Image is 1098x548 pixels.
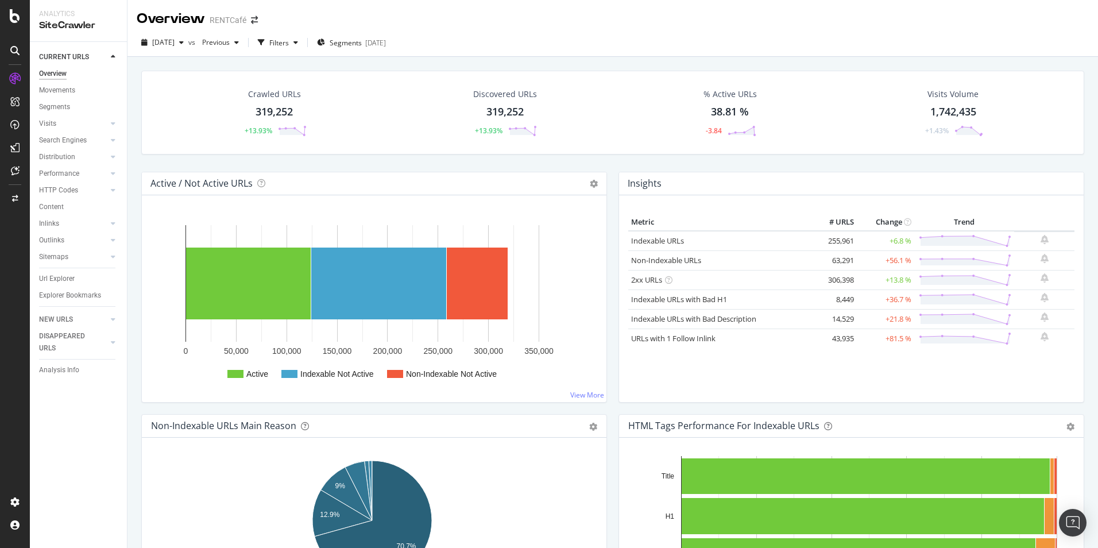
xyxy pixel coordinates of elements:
td: +81.5 % [857,329,914,348]
div: +1.43% [925,126,949,136]
div: Search Engines [39,134,87,146]
button: Segments[DATE] [312,33,391,52]
div: HTTP Codes [39,184,78,196]
text: 100,000 [272,346,301,356]
div: CURRENT URLS [39,51,89,63]
text: H1 [666,512,675,520]
td: 255,961 [811,231,857,251]
div: Visits Volume [927,88,979,100]
td: 14,529 [811,309,857,329]
div: Filters [269,38,289,48]
td: 63,291 [811,250,857,270]
div: 319,252 [486,105,524,119]
td: +21.8 % [857,309,914,329]
a: DISAPPEARED URLS [39,330,107,354]
text: 200,000 [373,346,403,356]
div: Analysis Info [39,364,79,376]
a: 2xx URLs [631,275,662,285]
button: [DATE] [137,33,188,52]
td: +56.1 % [857,250,914,270]
text: Indexable Not Active [300,369,374,379]
div: bell-plus [1041,273,1049,283]
text: 150,000 [323,346,352,356]
a: Sitemaps [39,251,107,263]
a: Movements [39,84,119,97]
a: CURRENT URLS [39,51,107,63]
div: HTML Tags Performance for Indexable URLs [628,420,819,431]
a: Indexable URLs with Bad Description [631,314,756,324]
th: # URLS [811,214,857,231]
th: Change [857,214,914,231]
div: bell-plus [1041,254,1049,263]
text: 300,000 [474,346,503,356]
td: 8,449 [811,290,857,309]
a: HTTP Codes [39,184,107,196]
div: +13.93% [245,126,272,136]
div: DISAPPEARED URLS [39,330,97,354]
div: gear [589,423,597,431]
text: 50,000 [224,346,249,356]
button: Previous [198,33,243,52]
i: Options [590,180,598,188]
a: Url Explorer [39,273,119,285]
a: URLs with 1 Follow Inlink [631,333,716,344]
span: vs [188,37,198,47]
div: Content [39,201,64,213]
div: bell-plus [1041,235,1049,244]
td: 43,935 [811,329,857,348]
div: Sitemaps [39,251,68,263]
div: Explorer Bookmarks [39,290,101,302]
a: Explorer Bookmarks [39,290,119,302]
text: 9% [335,482,346,490]
div: 319,252 [256,105,293,119]
div: Visits [39,118,56,130]
div: bell-plus [1041,332,1049,341]
div: Url Explorer [39,273,75,285]
div: Inlinks [39,218,59,230]
div: Movements [39,84,75,97]
text: Title [662,472,675,480]
h4: Active / Not Active URLs [150,176,253,191]
div: Overview [39,68,67,80]
a: Indexable URLs with Bad H1 [631,294,727,304]
td: +13.8 % [857,270,914,290]
div: Distribution [39,151,75,163]
div: -3.84 [706,126,722,136]
div: 38.81 % [711,105,749,119]
text: Non-Indexable Not Active [406,369,497,379]
a: Overview [39,68,119,80]
td: +6.8 % [857,231,914,251]
div: Overview [137,9,205,29]
text: Active [246,369,268,379]
span: Previous [198,37,230,47]
div: Segments [39,101,70,113]
a: Visits [39,118,107,130]
div: +13.93% [475,126,502,136]
div: bell-plus [1041,293,1049,302]
div: RENTCafé [210,14,246,26]
a: Distribution [39,151,107,163]
a: Segments [39,101,119,113]
div: Non-Indexable URLs Main Reason [151,420,296,431]
a: NEW URLS [39,314,107,326]
div: arrow-right-arrow-left [251,16,258,24]
text: 350,000 [524,346,554,356]
a: Outlinks [39,234,107,246]
svg: A chart. [151,214,593,393]
text: 12.9% [320,511,339,519]
span: 2025 Sep. 4th [152,37,175,47]
a: Indexable URLs [631,236,684,246]
text: 250,000 [423,346,453,356]
a: Content [39,201,119,213]
div: Discovered URLs [473,88,537,100]
th: Metric [628,214,811,231]
div: % Active URLs [703,88,757,100]
div: Crawled URLs [248,88,301,100]
td: +36.7 % [857,290,914,309]
td: 306,398 [811,270,857,290]
th: Trend [914,214,1014,231]
a: Analysis Info [39,364,119,376]
div: Analytics [39,9,118,19]
text: 0 [184,346,188,356]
